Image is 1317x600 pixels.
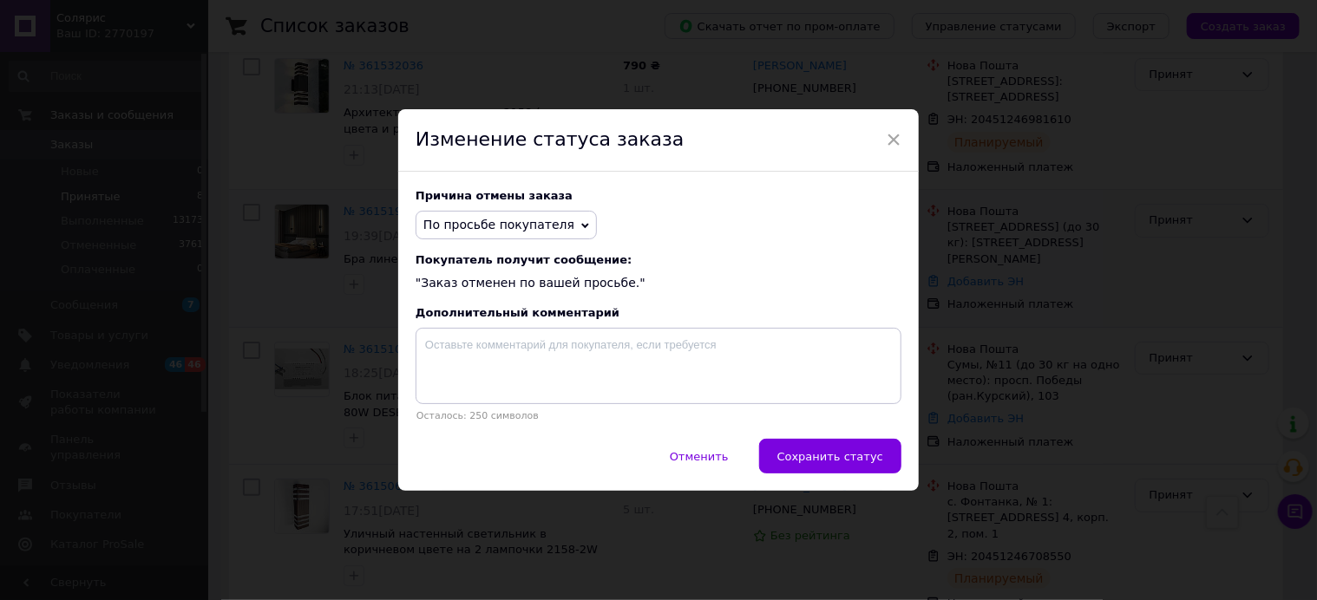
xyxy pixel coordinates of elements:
[670,450,729,463] span: Отменить
[423,218,574,232] span: По просьбе покупателя
[416,253,901,266] span: Покупатель получит сообщение:
[398,109,919,172] div: Изменение статуса заказа
[759,439,901,473] button: Сохранить статус
[416,410,901,421] p: Осталось: 250 символов
[416,189,901,202] div: Причина отмены заказа
[886,125,901,154] span: ×
[652,439,747,473] button: Отменить
[777,450,883,463] span: Сохранить статус
[416,306,901,319] div: Дополнительный комментарий
[416,253,901,292] div: "Заказ отменен по вашей просьбе."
